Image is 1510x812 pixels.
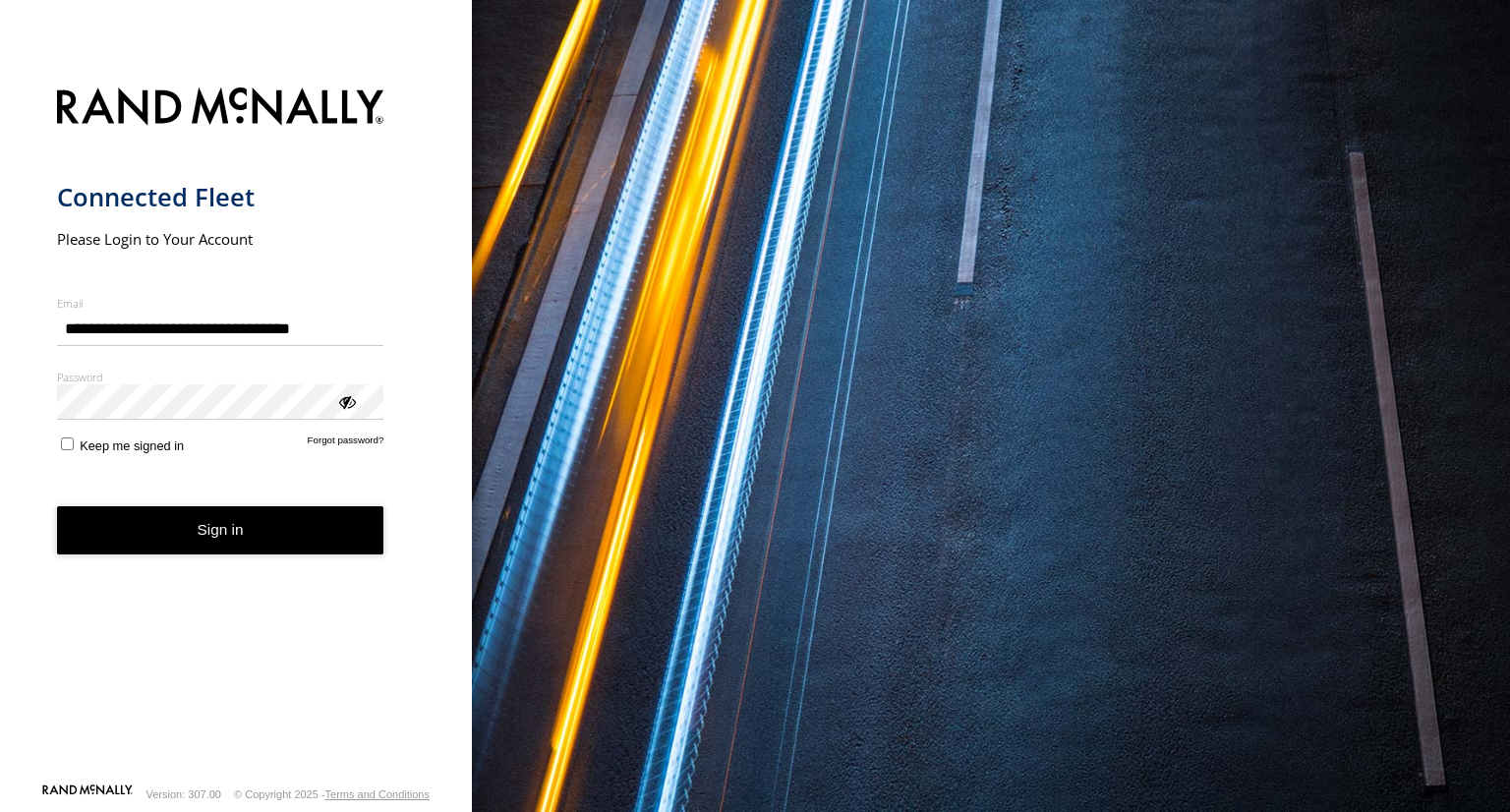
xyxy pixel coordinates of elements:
[308,435,384,453] a: Forgot password?
[57,506,384,554] button: Sign in
[234,788,430,800] div: © Copyright 2025 -
[57,296,384,311] label: Email
[325,788,430,800] a: Terms and Conditions
[61,437,74,450] input: Keep me signed in
[57,229,384,249] h2: Please Login to Your Account
[57,181,384,213] h1: Connected Fleet
[146,788,221,800] div: Version: 307.00
[336,391,356,411] div: ViewPassword
[57,76,416,783] form: main
[57,84,384,134] img: Rand McNally
[57,370,384,384] label: Password
[42,784,133,804] a: Visit our Website
[80,438,184,453] span: Keep me signed in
